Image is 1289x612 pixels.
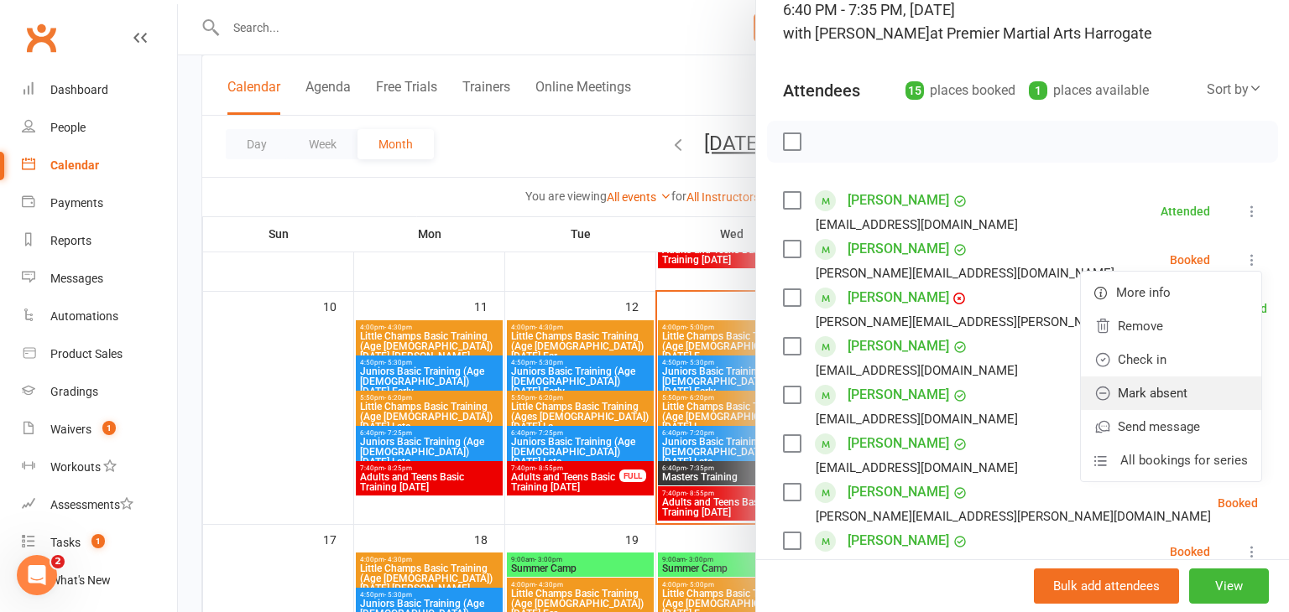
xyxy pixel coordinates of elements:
div: Assessments [50,498,133,511]
a: [PERSON_NAME] [848,381,949,408]
a: Tasks 1 [22,524,177,562]
div: [EMAIL_ADDRESS][DOMAIN_NAME] [816,408,1018,430]
a: Assessments [22,486,177,524]
a: [PERSON_NAME] [848,527,949,554]
span: 2 [51,555,65,568]
a: Gradings [22,373,177,411]
div: Gradings [50,385,98,398]
a: Automations [22,298,177,335]
button: Bulk add attendees [1034,568,1179,604]
span: 1 [91,534,105,548]
a: [PERSON_NAME] [848,284,949,311]
div: Calendar [50,158,99,172]
a: Remove [1081,309,1261,343]
div: Booked [1218,497,1258,509]
a: Send message [1081,410,1261,443]
div: Messages [50,272,103,285]
a: Waivers 1 [22,411,177,449]
span: with [PERSON_NAME] [783,24,930,42]
a: All bookings for series [1081,443,1261,477]
div: places booked [905,79,1015,102]
a: What's New [22,562,177,599]
div: [PERSON_NAME][EMAIL_ADDRESS][PERSON_NAME][DOMAIN_NAME] [816,506,1211,527]
div: [PERSON_NAME][EMAIL_ADDRESS][DOMAIN_NAME] [816,262,1114,284]
a: Mark absent [1081,376,1261,410]
a: More info [1081,276,1261,309]
a: People [22,109,177,147]
div: Tasks [50,536,81,549]
div: Automations [50,309,118,323]
a: [PERSON_NAME] [848,430,949,457]
div: places available [1029,79,1149,102]
a: Workouts [22,449,177,486]
a: Payments [22,184,177,222]
button: View [1189,568,1269,604]
iframe: Intercom live chat [17,555,57,595]
div: Booked [1170,254,1210,266]
div: 15 [905,81,924,100]
div: Sort by [1207,79,1262,101]
div: Dashboard [50,83,108,96]
div: Waivers [50,423,91,436]
div: Attended [1161,205,1210,217]
div: [EMAIL_ADDRESS][DOMAIN_NAME] [816,457,1018,479]
div: Workouts [50,460,101,474]
a: Reports [22,222,177,260]
a: [PERSON_NAME] [848,187,949,214]
div: Payments [50,196,103,210]
a: [PERSON_NAME] [848,333,949,360]
div: [EMAIL_ADDRESS][DOMAIN_NAME] [816,214,1018,236]
div: [EMAIL_ADDRESS][DOMAIN_NAME] [816,360,1018,381]
span: 1 [102,421,116,435]
div: [PERSON_NAME][EMAIL_ADDRESS][PERSON_NAME][DOMAIN_NAME] [816,311,1211,333]
a: Check in [1081,343,1261,376]
a: Messages [22,260,177,298]
div: Booked [1170,546,1210,558]
div: Attendees [783,79,860,102]
div: What's New [50,573,111,587]
span: More info [1116,283,1171,303]
a: Calendar [22,147,177,184]
a: Clubworx [20,17,62,59]
div: [EMAIL_ADDRESS][DOMAIN_NAME] [816,554,1018,576]
div: Reports [50,234,91,247]
span: All bookings for series [1120,450,1248,470]
a: Product Sales [22,335,177,373]
a: [PERSON_NAME] [848,479,949,506]
a: Dashboard [22,71,177,109]
a: [PERSON_NAME] [848,236,949,262]
span: at Premier Martial Arts Harrogate [930,24,1152,42]
div: 1 [1029,81,1047,100]
div: Product Sales [50,347,123,360]
div: People [50,121,86,134]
